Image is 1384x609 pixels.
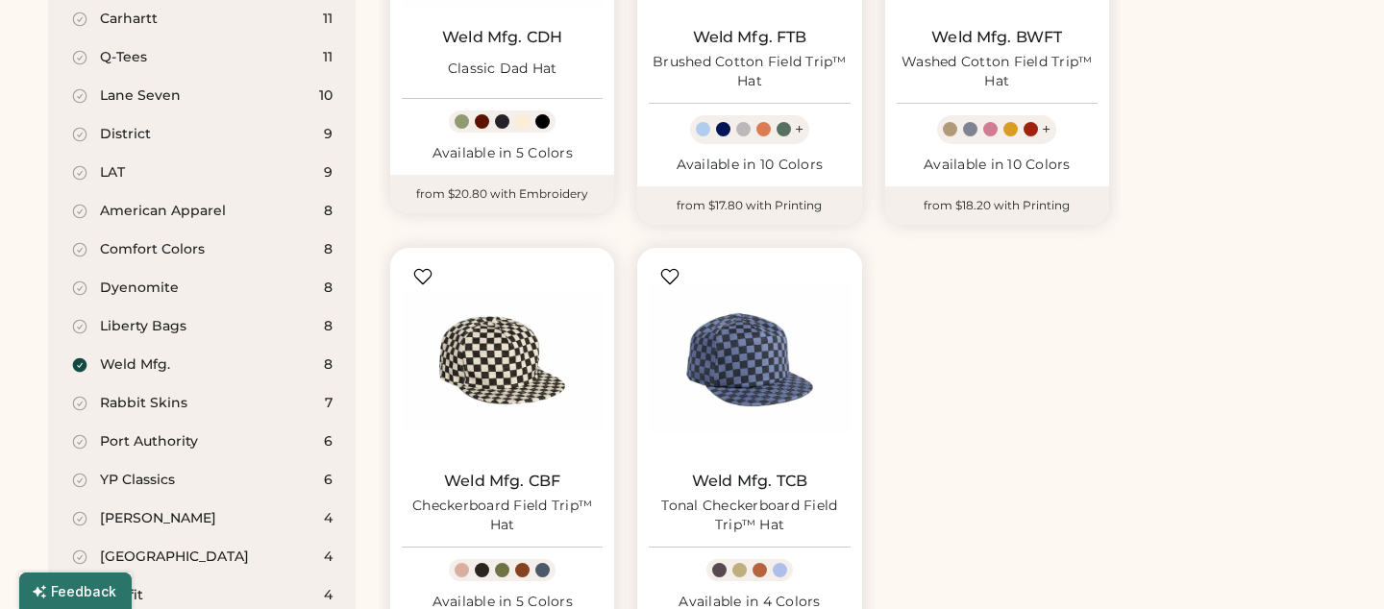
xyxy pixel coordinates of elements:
[324,548,333,567] div: 4
[324,509,333,528] div: 4
[1042,119,1050,140] div: +
[649,156,850,175] div: Available in 10 Colors
[402,259,603,460] img: Weld Mfg. CBF Checkerboard Field Trip™ Hat
[649,497,850,535] div: Tonal Checkerboard Field Trip™ Hat
[897,53,1098,91] div: Washed Cotton Field Trip™ Hat
[324,432,333,451] div: 6
[649,53,850,91] div: Brushed Cotton Field Trip™ Hat
[390,175,614,213] div: from $20.80 with Embroidery
[100,509,216,528] div: [PERSON_NAME]
[100,202,226,221] div: American Apparel
[402,497,603,535] div: Checkerboard Field Trip™ Hat
[100,10,158,29] div: Carhartt
[448,60,557,79] div: Classic Dad Hat
[931,28,1062,47] a: Weld Mfg. BWFT
[100,163,125,183] div: LAT
[444,472,560,491] a: Weld Mfg. CBF
[897,156,1098,175] div: Available in 10 Colors
[649,259,850,460] img: Weld Mfg. TCB Tonal Checkerboard Field Trip™ Hat
[324,202,333,221] div: 8
[100,471,175,490] div: YP Classics
[402,144,603,163] div: Available in 5 Colors
[324,317,333,336] div: 8
[442,28,562,47] a: Weld Mfg. CDH
[100,394,187,413] div: Rabbit Skins
[795,119,803,140] div: +
[692,472,807,491] a: Weld Mfg. TCB
[100,317,186,336] div: Liberty Bags
[319,86,333,106] div: 10
[693,28,807,47] a: Weld Mfg. FTB
[324,163,333,183] div: 9
[637,186,861,225] div: from $17.80 with Printing
[324,355,333,375] div: 8
[324,471,333,490] div: 6
[324,279,333,298] div: 8
[100,432,198,451] div: Port Authority
[100,279,179,298] div: Dyenomite
[100,548,249,567] div: [GEOGRAPHIC_DATA]
[885,186,1109,225] div: from $18.20 with Printing
[323,48,333,67] div: 11
[325,394,333,413] div: 7
[100,86,181,106] div: Lane Seven
[100,240,205,259] div: Comfort Colors
[324,586,333,605] div: 4
[324,125,333,144] div: 9
[323,10,333,29] div: 11
[324,240,333,259] div: 8
[100,355,170,375] div: Weld Mfg.
[100,125,151,144] div: District
[100,48,147,67] div: Q-Tees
